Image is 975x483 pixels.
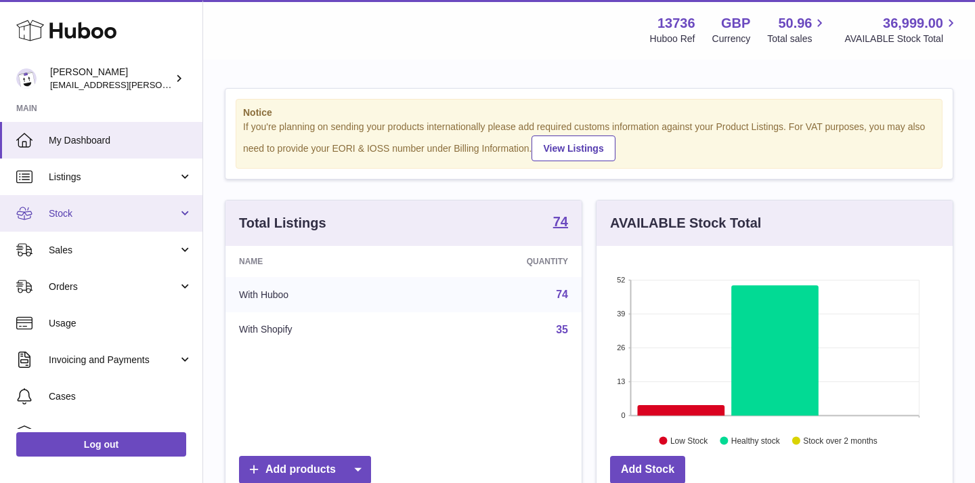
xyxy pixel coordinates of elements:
[883,14,943,33] span: 36,999.00
[621,411,625,419] text: 0
[225,246,418,277] th: Name
[803,436,877,445] text: Stock over 2 months
[243,106,935,119] strong: Notice
[49,317,192,330] span: Usage
[225,277,418,312] td: With Huboo
[617,377,625,385] text: 13
[778,14,812,33] span: 50.96
[49,171,178,184] span: Listings
[49,390,192,403] span: Cases
[16,68,37,89] img: horia@orea.uk
[844,33,959,45] span: AVAILABLE Stock Total
[657,14,695,33] strong: 13736
[553,215,568,231] a: 74
[767,33,827,45] span: Total sales
[49,134,192,147] span: My Dashboard
[767,14,827,45] a: 50.96 Total sales
[225,312,418,348] td: With Shopify
[556,324,568,335] a: 35
[49,354,178,366] span: Invoicing and Payments
[49,280,178,293] span: Orders
[712,33,751,45] div: Currency
[670,436,708,445] text: Low Stock
[418,246,582,277] th: Quantity
[617,276,625,284] text: 52
[50,79,272,90] span: [EMAIL_ADDRESS][PERSON_NAME][DOMAIN_NAME]
[532,135,615,161] a: View Listings
[553,215,568,228] strong: 74
[617,343,625,352] text: 26
[610,214,761,232] h3: AVAILABLE Stock Total
[49,427,192,440] span: Channels
[731,436,781,445] text: Healthy stock
[844,14,959,45] a: 36,999.00 AVAILABLE Stock Total
[50,66,172,91] div: [PERSON_NAME]
[617,310,625,318] text: 39
[49,244,178,257] span: Sales
[49,207,178,220] span: Stock
[16,432,186,457] a: Log out
[556,289,568,300] a: 74
[721,14,750,33] strong: GBP
[650,33,695,45] div: Huboo Ref
[243,121,935,161] div: If you're planning on sending your products internationally please add required customs informati...
[239,214,326,232] h3: Total Listings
